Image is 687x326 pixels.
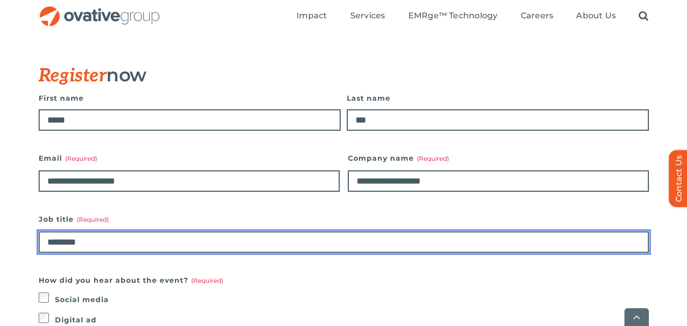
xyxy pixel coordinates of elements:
span: EMRge™ Technology [408,11,498,21]
a: EMRge™ Technology [408,11,498,22]
span: Register [39,65,107,87]
a: OG_Full_horizontal_RGB [39,5,161,15]
span: (Required) [417,155,449,162]
a: Search [639,11,648,22]
label: First name [39,91,341,105]
span: About Us [576,11,616,21]
label: Company name [348,151,649,165]
h3: now [39,65,598,86]
a: Careers [521,11,554,22]
a: About Us [576,11,616,22]
label: Last name [347,91,649,105]
span: Impact [296,11,327,21]
legend: How did you hear about the event? [39,273,223,287]
label: Job title [39,212,649,226]
label: Social media [55,292,649,307]
label: Email [39,151,340,165]
a: Impact [296,11,327,22]
span: (Required) [65,155,97,162]
span: (Required) [77,216,109,223]
span: Careers [521,11,554,21]
span: Services [350,11,385,21]
span: (Required) [191,277,223,284]
a: Services [350,11,385,22]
